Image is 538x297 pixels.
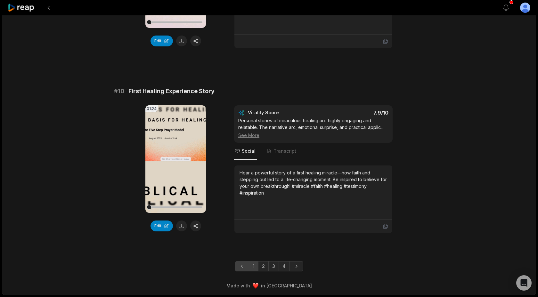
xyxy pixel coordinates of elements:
span: First Healing Experience Story [128,87,215,96]
a: Page 3 [268,261,279,271]
div: Hear a powerful story of a first healing miracle—how faith and stepping out led to a life-changin... [240,169,387,196]
a: Next page [289,261,303,271]
span: Transcript [273,148,296,154]
span: # 10 [114,87,125,96]
video: Your browser does not support mp4 format. [145,105,206,213]
img: heart emoji [253,283,258,289]
button: Edit [151,36,173,46]
a: Page 1 is your current page [249,261,258,271]
a: Previous page [235,261,249,271]
a: Page 4 [279,261,289,271]
div: Personal stories of miraculous healing are highly engaging and relatable. The narrative arc, emot... [238,117,388,139]
div: Open Intercom Messenger [516,275,532,291]
div: See More [238,132,388,139]
ul: Pagination [235,261,303,271]
div: Made with in [GEOGRAPHIC_DATA] [8,282,530,289]
span: Social [242,148,256,154]
a: Page 2 [258,261,269,271]
nav: Tabs [234,143,393,160]
div: Virality Score [248,109,317,116]
button: Edit [151,221,173,231]
div: 7.9 /10 [320,109,389,116]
